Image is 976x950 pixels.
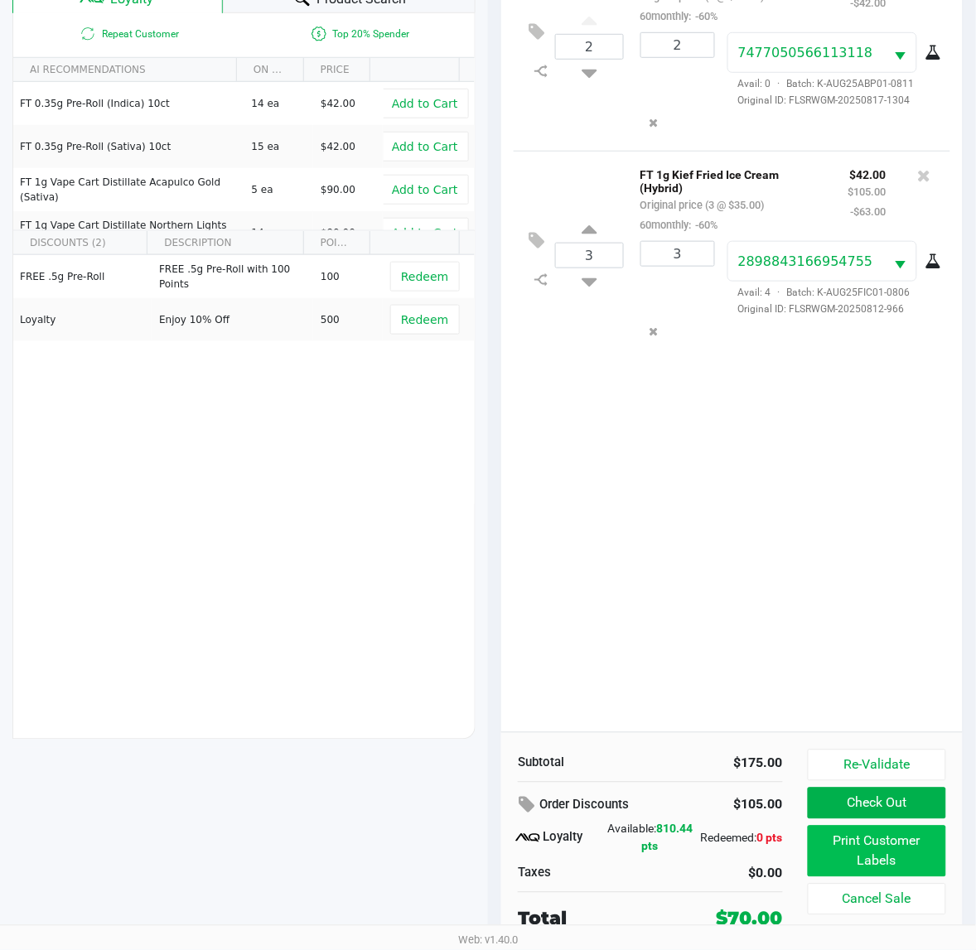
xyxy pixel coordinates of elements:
p: $42.00 [848,164,887,181]
span: Top 20% Spender [244,24,476,44]
span: $42.00 [321,141,355,152]
div: Data table [13,58,475,230]
button: Redeem [390,305,459,335]
span: Avail: 4 Batch: K-AUG25FIC01-0806 [727,287,911,298]
div: Data table [13,231,475,504]
td: 14 ea [244,82,314,125]
td: 5 ea [244,168,314,211]
th: ON HAND [236,58,303,82]
span: Add to Cart [392,140,458,153]
th: POINTS [303,231,370,255]
button: Add to Cart [381,89,469,118]
td: 100 [313,255,383,298]
span: -60% [692,219,718,231]
small: 60monthly: [640,10,718,22]
div: Order Discounts [518,791,686,821]
button: Add to Cart [381,132,469,162]
span: $90.00 [321,227,355,239]
span: Add to Cart [392,226,458,239]
div: $175.00 [663,754,783,774]
button: Print Customer Labels [808,826,946,877]
td: FT 0.35g Pre-Roll (Sativa) 10ct [13,125,244,168]
span: · [771,78,787,89]
span: -60% [692,10,718,22]
span: Avail: 0 Batch: K-AUG25ABP01-0811 [727,78,915,89]
button: Select [885,242,916,281]
td: 14 ea [244,211,314,254]
span: Repeat Customer [13,24,244,44]
div: Loyalty [518,828,606,848]
button: Redeem [390,262,459,292]
inline-svg: Is a top 20% spender [309,24,329,44]
td: 500 [313,298,383,341]
small: Original price (3 @ $35.00) [640,199,765,211]
small: -$63.00 [851,205,887,218]
button: Re-Validate [808,750,946,781]
div: $0.00 [663,864,783,884]
inline-svg: Is repeat customer [78,24,98,44]
td: FREE .5g Pre-Roll with 100 Points [152,255,313,298]
span: Add to Cart [392,183,458,196]
td: FT 1g Vape Cart Distillate Acapulco Gold (Sativa) [13,168,244,211]
button: Remove the package from the orderLine [642,108,664,138]
span: · [771,287,787,298]
button: Check Out [808,788,946,819]
button: Remove the package from the orderLine [642,316,664,347]
td: FT 0.35g Pre-Roll (Indica) 10ct [13,82,244,125]
span: 810.44 pts [642,822,693,853]
th: DISCOUNTS (2) [13,231,147,255]
div: Subtotal [518,754,638,773]
button: Cancel Sale [808,884,946,915]
span: $42.00 [321,98,355,109]
td: 15 ea [244,125,314,168]
span: Web: v1.40.0 [458,934,518,947]
span: Original ID: FLSRWGM-20250812-966 [727,301,938,316]
td: FREE .5g Pre-Roll [13,255,152,298]
inline-svg: Split item qty to new line [526,60,555,82]
div: Redeemed: [694,830,783,847]
div: $105.00 [711,791,783,819]
td: Enjoy 10% Off [152,298,313,341]
inline-svg: Split item qty to new line [526,269,555,291]
span: Redeem [401,270,448,283]
td: Loyalty [13,298,152,341]
span: 0 pts [757,832,783,845]
span: Original ID: FLSRWGM-20250817-1304 [727,93,938,108]
button: Select [885,33,916,72]
button: Add to Cart [381,175,469,205]
small: 60monthly: [640,219,718,231]
div: Total [518,905,678,933]
span: 2898843166954755 [738,253,873,269]
p: FT 1g Kief Fried Ice Cream (Hybrid) [640,164,824,195]
button: Add to Cart [381,218,469,248]
span: Redeem [401,313,448,326]
div: Available: [606,821,695,856]
div: $70.00 [717,905,783,933]
th: PRICE [303,58,370,82]
th: DESCRIPTION [147,231,302,255]
div: Taxes [518,864,638,883]
small: $105.00 [848,186,887,198]
th: AI RECOMMENDATIONS [13,58,236,82]
span: $90.00 [321,184,355,195]
span: Add to Cart [392,97,458,110]
span: 7477050566113118 [738,45,873,60]
td: FT 1g Vape Cart Distillate Northern Lights (Indica) [13,211,244,254]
